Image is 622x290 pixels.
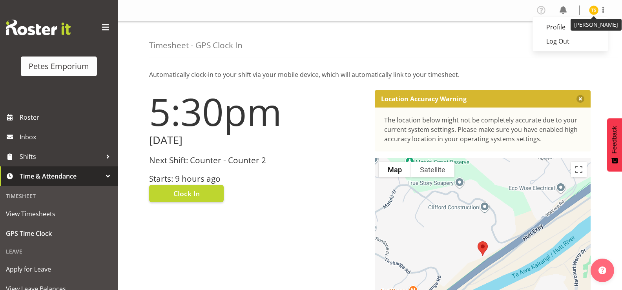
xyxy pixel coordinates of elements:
h1: 5:30pm [149,90,365,133]
p: Automatically clock-in to your shift via your mobile device, which will automatically link to you... [149,70,591,79]
button: Feedback - Show survey [607,118,622,171]
a: Log Out [533,34,608,48]
h3: Next Shift: Counter - Counter 2 [149,156,365,165]
span: Time & Attendance [20,170,102,182]
span: Shifts [20,151,102,162]
button: Clock In [149,185,224,202]
div: Timesheet [2,188,116,204]
button: Show satellite imagery [411,162,454,177]
img: help-xxl-2.png [598,266,606,274]
div: Petes Emporium [29,60,89,72]
div: The location below might not be completely accurate due to your current system settings. Please m... [384,115,582,144]
h2: [DATE] [149,134,365,146]
span: Apply for Leave [6,263,112,275]
button: Toggle fullscreen view [571,162,587,177]
a: Profile [533,20,608,34]
a: Apply for Leave [2,259,116,279]
img: tamara-straker11292.jpg [589,5,598,15]
button: Show street map [379,162,411,177]
a: View Timesheets [2,204,116,224]
span: Clock In [173,188,200,199]
span: GPS Time Clock [6,228,112,239]
a: GPS Time Clock [2,224,116,243]
span: Roster [20,111,114,123]
h4: Timesheet - GPS Clock In [149,41,243,50]
span: View Timesheets [6,208,112,220]
h3: Starts: 9 hours ago [149,174,365,183]
span: Inbox [20,131,114,143]
span: Feedback [611,126,618,153]
img: Rosterit website logo [6,20,71,35]
div: Leave [2,243,116,259]
button: Close message [576,95,584,103]
p: Location Accuracy Warning [381,95,467,103]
